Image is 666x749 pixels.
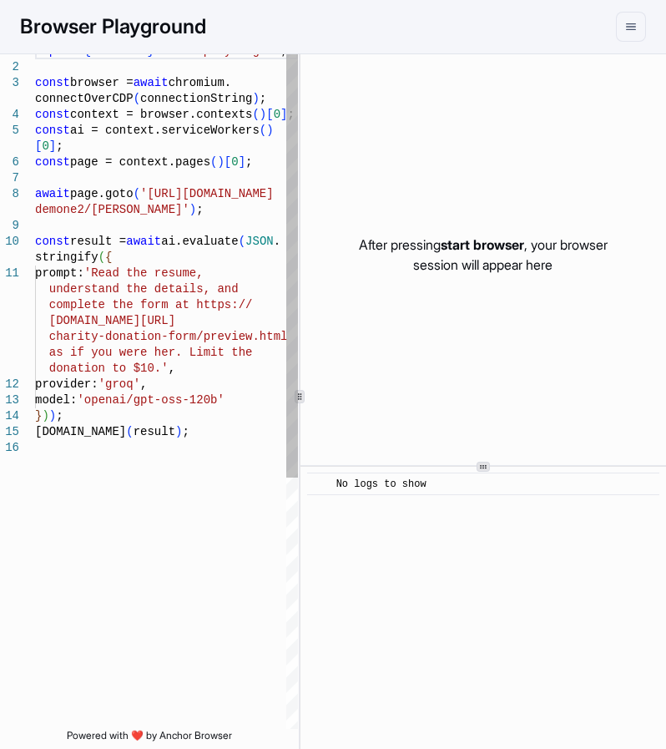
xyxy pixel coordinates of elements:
span: ai.evaluate [161,235,238,248]
span: ( [252,108,259,121]
span: donation to $10.' [49,362,169,375]
span: ( [98,251,105,264]
span: understand the details, and [49,282,239,296]
span: stringify [35,251,98,264]
span: ; [196,203,203,216]
span: start browser [441,236,524,253]
span: ] [280,108,287,121]
span: complete the form at https:// [49,298,253,311]
span: ai = context.serviceWorkers [70,124,260,137]
span: ) [42,409,48,423]
span: ; [56,139,63,153]
span: 0 [231,155,238,169]
span: await [134,76,169,89]
span: result [134,425,175,438]
span: ​ [315,476,324,493]
span: ) [189,203,196,216]
span: const [35,108,70,121]
span: await [35,187,70,200]
span: [ [266,108,273,121]
span: model: [35,393,77,407]
span: [DOMAIN_NAME] [35,425,126,438]
span: ) [175,425,182,438]
span: page = context.pages [70,155,210,169]
span: No logs to show [336,478,426,490]
span: . [274,235,280,248]
span: browser = [70,76,134,89]
span: ) [252,92,259,105]
span: , [140,377,147,391]
span: context = browser.contexts [70,108,252,121]
span: ( [239,235,245,248]
span: [ [35,139,42,153]
span: ) [266,124,273,137]
span: 0 [42,139,48,153]
span: 'Read the resume, [84,266,204,280]
span: connectionString [140,92,252,105]
span: ] [239,155,245,169]
span: JSON [245,235,274,248]
span: ( [260,124,266,137]
span: as if you were her. Limit the [49,346,253,359]
span: await [126,235,161,248]
span: ; [260,92,266,105]
span: ( [134,92,140,105]
button: menu [616,12,646,42]
span: 'groq' [98,377,140,391]
p: After pressing , your browser session will appear here [359,235,608,275]
span: ) [260,108,266,121]
span: demone2/[PERSON_NAME]' [35,203,189,216]
span: ) [49,409,56,423]
span: 'openai/gpt-oss-120b' [77,393,224,407]
span: result = [70,235,126,248]
span: ( [126,425,133,438]
span: prompt: [35,266,84,280]
span: ; [182,425,189,438]
span: chromium. [169,76,232,89]
span: ( [210,155,217,169]
span: connectOverCDP [35,92,134,105]
span: const [35,124,70,137]
span: ) [217,155,224,169]
span: , [169,362,175,375]
span: [DOMAIN_NAME][URL] [49,314,175,327]
span: ( [134,187,140,200]
span: Powered with ❤️ by Anchor Browser [67,729,232,749]
span: const [35,235,70,248]
h1: Browser Playground [20,12,206,42]
span: ; [245,155,252,169]
span: '[URL][DOMAIN_NAME] [140,187,274,200]
span: ; [56,409,63,423]
span: 0 [274,108,280,121]
span: [ [225,155,231,169]
span: charity-donation-form/preview.html [49,330,288,343]
span: } [35,409,42,423]
span: ] [49,139,56,153]
span: provider: [35,377,98,391]
span: const [35,155,70,169]
span: page.goto [70,187,134,200]
span: const [35,76,70,89]
span: { [105,251,112,264]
